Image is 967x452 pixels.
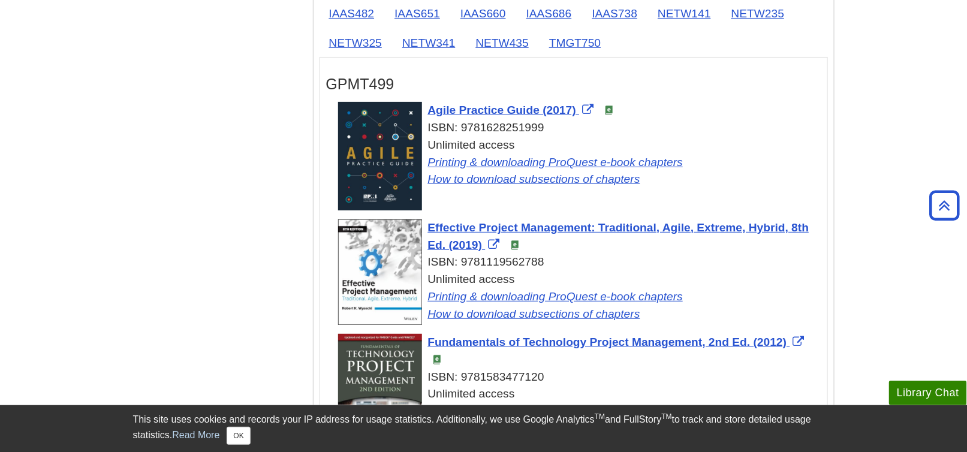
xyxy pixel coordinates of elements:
[428,290,683,303] a: Link opens in new window
[428,104,597,116] a: Link opens in new window
[889,381,967,405] button: Library Chat
[466,28,539,58] a: NETW435
[428,221,809,251] a: Link opens in new window
[510,240,520,250] img: e-Book
[338,119,821,137] div: ISBN: 9781628251999
[926,197,964,213] a: Back to Top
[320,28,392,58] a: NETW325
[428,156,683,168] a: Link opens in new window
[604,106,614,115] img: e-Book
[393,28,465,58] a: NETW341
[428,336,787,348] span: Fundamentals of Technology Project Management, 2nd Ed. (2012)
[338,102,422,210] img: Cover Art
[338,334,422,442] img: Cover Art
[338,137,821,188] div: Unlimited access
[428,173,640,185] a: Link opens in new window
[172,430,219,440] a: Read More
[227,427,250,445] button: Close
[326,76,821,93] h3: GPMT499
[338,271,821,323] div: Unlimited access
[338,219,422,325] img: Cover Art
[428,308,640,320] a: Link opens in new window
[540,28,610,58] a: TMGT750
[595,412,605,421] sup: TM
[338,385,821,437] div: Unlimited access
[662,412,672,421] sup: TM
[338,369,821,386] div: ISBN: 9781583477120
[133,412,835,445] div: This site uses cookies and records your IP address for usage statistics. Additionally, we use Goo...
[428,221,809,251] span: Effective Project Management: Traditional, Agile, Extreme, Hybrid, 8th Ed. (2019)
[428,104,576,116] span: Agile Practice Guide (2017)
[432,355,442,364] img: e-Book
[428,336,808,348] a: Link opens in new window
[338,254,821,271] div: ISBN: 9781119562788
